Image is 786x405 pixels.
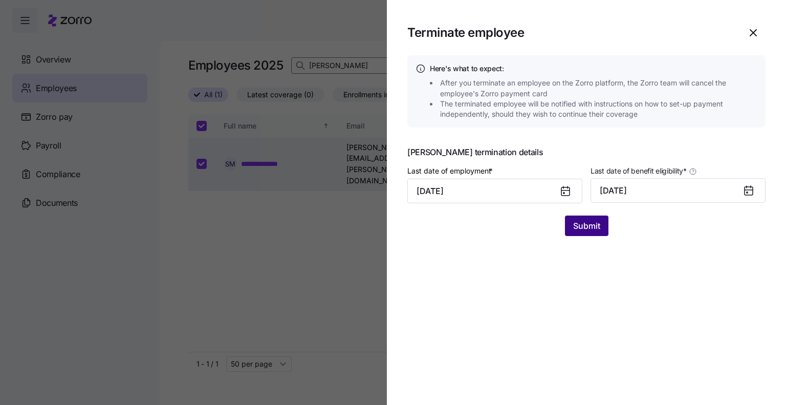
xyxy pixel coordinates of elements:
[407,148,766,156] span: [PERSON_NAME] termination details
[440,99,760,120] span: The terminated employee will be notified with instructions on how to set-up payment independently...
[407,165,495,177] label: Last date of employment
[407,25,737,40] h1: Terminate employee
[591,166,687,176] span: Last date of benefit eligibility *
[440,78,760,99] span: After you terminate an employee on the Zorro platform, the Zorro team will cancel the employee's ...
[591,178,766,203] button: [DATE]
[565,216,608,236] button: Submit
[430,63,757,74] h4: Here's what to expect:
[407,179,582,203] input: MM/DD/YYYY
[573,220,600,232] span: Submit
